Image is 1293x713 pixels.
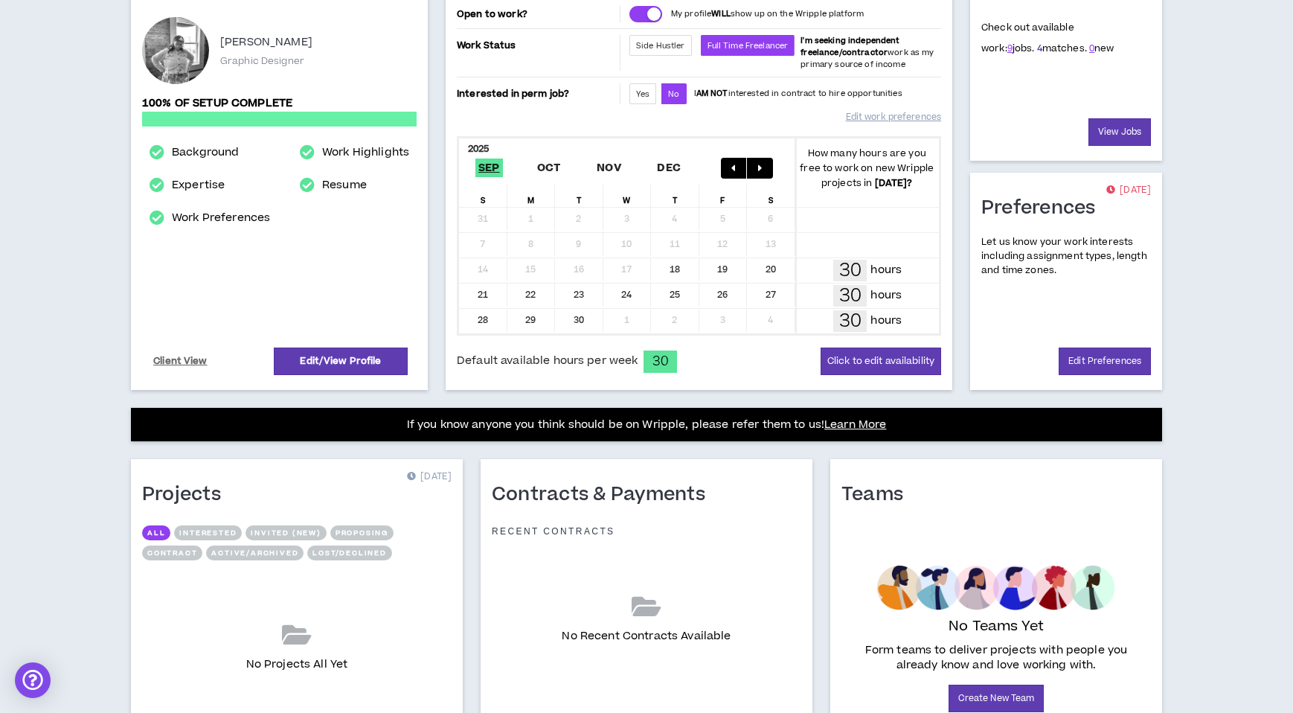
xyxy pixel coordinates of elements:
[562,628,731,645] p: No Recent Contracts Available
[1089,42,1114,55] span: new
[492,525,615,537] p: Recent Contracts
[594,159,624,177] span: Nov
[151,348,210,374] a: Client View
[507,185,556,207] div: M
[636,40,685,51] span: Side Hustler
[671,8,864,20] p: My profile show up on the Wripple platform
[492,483,716,507] h1: Contracts & Payments
[847,643,1145,673] p: Form teams to deliver projects with people you already know and love working with.
[172,144,239,162] a: Background
[457,353,638,369] span: Default available hours per week
[981,235,1151,278] p: Let us know your work interests including assignment types, length and time zones.
[174,525,242,540] button: Interested
[636,89,649,100] span: Yes
[800,35,934,70] span: work as my primary source of income
[1106,183,1151,198] p: [DATE]
[747,185,795,207] div: S
[220,33,312,51] p: [PERSON_NAME]
[322,176,367,194] a: Resume
[651,185,699,207] div: T
[468,142,490,156] b: 2025
[696,88,728,99] strong: AM NOT
[1007,42,1035,55] span: jobs.
[1089,42,1094,55] a: 0
[711,8,731,19] strong: WILL
[307,546,391,560] button: Lost/Declined
[841,483,914,507] h1: Teams
[694,88,902,100] p: I interested in contract to hire opportunities
[870,313,902,329] p: hours
[206,546,304,560] button: Active/Archived
[534,159,564,177] span: Oct
[407,470,452,485] p: [DATE]
[949,616,1044,637] p: No Teams Yet
[142,95,417,112] p: 100% of setup complete
[699,185,748,207] div: F
[459,185,507,207] div: S
[555,185,603,207] div: T
[172,209,270,227] a: Work Preferences
[654,159,684,177] span: Dec
[457,35,617,56] p: Work Status
[457,8,617,20] p: Open to work?
[824,417,886,432] a: Learn More
[246,525,326,540] button: Invited (new)
[475,159,503,177] span: Sep
[870,287,902,304] p: hours
[246,656,348,673] p: No Projects All Yet
[800,35,899,58] b: I'm seeking independent freelance/contractor
[1007,42,1013,55] a: 9
[795,146,940,191] p: How many hours are you free to work on new Wripple projects in
[142,17,209,84] div: Danielle R.
[1059,348,1151,375] a: Edit Preferences
[330,525,394,540] button: Proposing
[274,348,408,375] a: Edit/View Profile
[142,483,232,507] h1: Projects
[1088,118,1151,146] a: View Jobs
[322,144,409,162] a: Work Highlights
[1037,42,1087,55] span: matches.
[981,196,1107,220] h1: Preferences
[981,21,1114,55] p: Check out available work:
[172,176,225,194] a: Expertise
[407,416,887,434] p: If you know anyone you think should be on Wripple, please refer them to us!
[846,104,941,130] a: Edit work preferences
[220,54,304,68] p: Graphic Designer
[603,185,652,207] div: W
[457,83,617,104] p: Interested in perm job?
[821,348,941,375] button: Click to edit availability
[875,176,913,190] b: [DATE] ?
[877,566,1114,610] img: empty
[949,685,1045,712] a: Create New Team
[870,262,902,278] p: hours
[15,662,51,698] div: Open Intercom Messenger
[142,546,202,560] button: Contract
[1037,42,1042,55] a: 4
[142,525,170,540] button: All
[668,89,679,100] span: No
